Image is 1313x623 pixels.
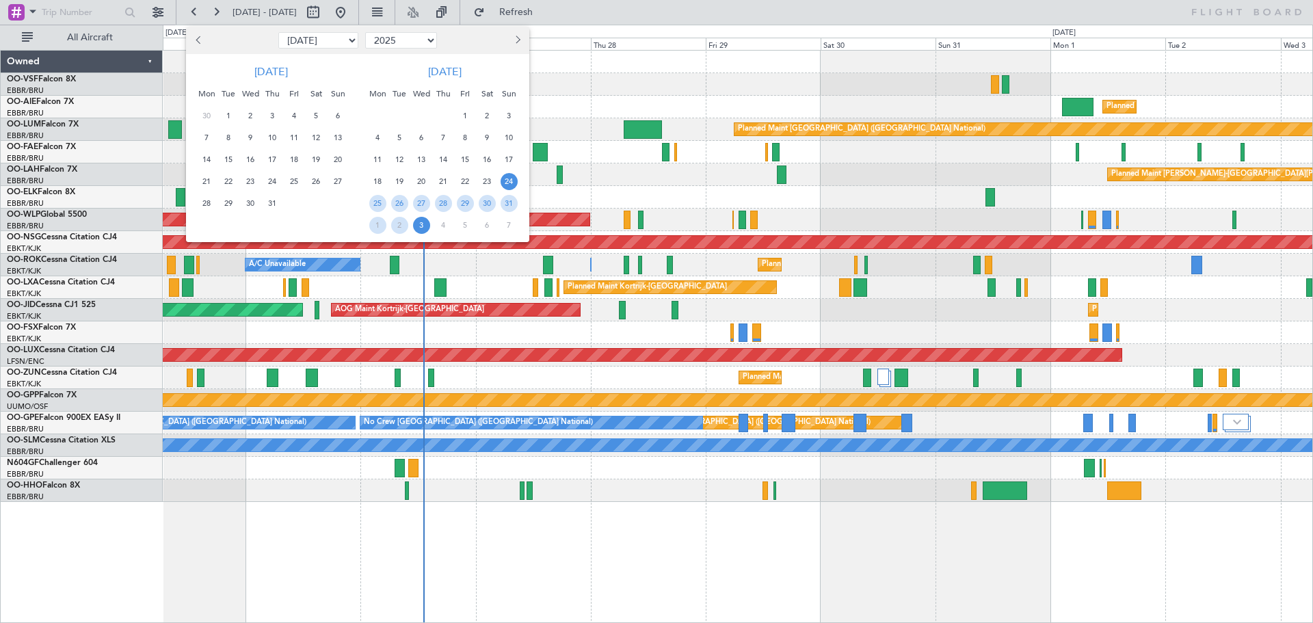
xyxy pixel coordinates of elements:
[457,129,474,146] span: 8
[261,105,283,127] div: 3-7-2025
[220,195,237,212] span: 29
[391,217,408,234] span: 2
[435,129,452,146] span: 7
[242,107,259,124] span: 2
[327,148,349,170] div: 20-7-2025
[283,127,305,148] div: 11-7-2025
[454,192,476,214] div: 29-8-2025
[278,32,358,49] select: Select month
[498,214,520,236] div: 7-9-2025
[457,217,474,234] span: 5
[367,192,388,214] div: 25-8-2025
[413,151,430,168] span: 13
[242,195,259,212] span: 30
[476,214,498,236] div: 6-9-2025
[305,83,327,105] div: Sat
[432,83,454,105] div: Thu
[217,83,239,105] div: Tue
[217,105,239,127] div: 1-7-2025
[479,107,496,124] span: 2
[498,148,520,170] div: 17-8-2025
[501,151,518,168] span: 17
[220,129,237,146] span: 8
[327,170,349,192] div: 27-7-2025
[196,170,217,192] div: 21-7-2025
[432,127,454,148] div: 7-8-2025
[476,83,498,105] div: Sat
[432,170,454,192] div: 21-8-2025
[220,173,237,190] span: 22
[391,151,408,168] span: 12
[327,83,349,105] div: Sun
[410,192,432,214] div: 27-8-2025
[498,170,520,192] div: 24-8-2025
[261,192,283,214] div: 31-7-2025
[501,129,518,146] span: 10
[369,129,386,146] span: 4
[457,151,474,168] span: 15
[454,127,476,148] div: 8-8-2025
[220,107,237,124] span: 1
[369,173,386,190] span: 18
[305,105,327,127] div: 5-7-2025
[476,170,498,192] div: 23-8-2025
[457,173,474,190] span: 22
[264,129,281,146] span: 10
[198,107,215,124] span: 30
[330,107,347,124] span: 6
[454,170,476,192] div: 22-8-2025
[476,192,498,214] div: 30-8-2025
[286,173,303,190] span: 25
[410,83,432,105] div: Wed
[365,32,437,49] select: Select year
[388,148,410,170] div: 12-8-2025
[413,195,430,212] span: 27
[261,148,283,170] div: 17-7-2025
[327,127,349,148] div: 13-7-2025
[388,192,410,214] div: 26-8-2025
[498,127,520,148] div: 10-8-2025
[283,105,305,127] div: 4-7-2025
[435,173,452,190] span: 21
[388,127,410,148] div: 5-8-2025
[479,129,496,146] span: 9
[454,148,476,170] div: 15-8-2025
[239,192,261,214] div: 30-7-2025
[196,192,217,214] div: 28-7-2025
[509,29,525,51] button: Next month
[479,217,496,234] span: 6
[286,151,303,168] span: 18
[242,173,259,190] span: 23
[305,148,327,170] div: 19-7-2025
[242,151,259,168] span: 16
[388,214,410,236] div: 2-9-2025
[305,127,327,148] div: 12-7-2025
[239,83,261,105] div: Wed
[367,148,388,170] div: 11-8-2025
[330,173,347,190] span: 27
[283,170,305,192] div: 25-7-2025
[432,214,454,236] div: 4-9-2025
[196,127,217,148] div: 7-7-2025
[391,195,408,212] span: 26
[308,107,325,124] span: 5
[413,217,430,234] span: 3
[498,192,520,214] div: 31-8-2025
[327,105,349,127] div: 6-7-2025
[239,105,261,127] div: 2-7-2025
[457,107,474,124] span: 1
[261,170,283,192] div: 24-7-2025
[264,107,281,124] span: 3
[391,129,408,146] span: 5
[410,148,432,170] div: 13-8-2025
[498,105,520,127] div: 3-8-2025
[198,173,215,190] span: 21
[435,217,452,234] span: 4
[479,151,496,168] span: 16
[264,173,281,190] span: 24
[196,105,217,127] div: 30-6-2025
[501,107,518,124] span: 3
[432,192,454,214] div: 28-8-2025
[239,170,261,192] div: 23-7-2025
[261,127,283,148] div: 10-7-2025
